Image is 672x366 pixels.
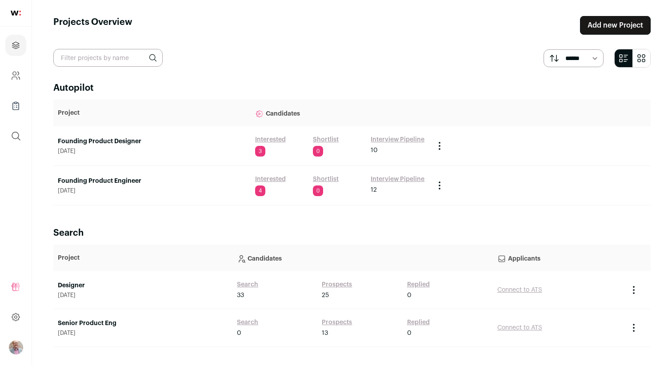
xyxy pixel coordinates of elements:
span: 10 [371,146,378,155]
span: 12 [371,185,377,194]
img: 190284-medium_jpg [9,340,23,354]
span: 4 [255,185,265,196]
button: Project Actions [434,141,445,151]
a: Interview Pipeline [371,175,424,184]
button: Open dropdown [9,340,23,354]
span: 25 [322,291,329,300]
p: Candidates [237,249,488,267]
span: 13 [322,329,328,338]
a: Prospects [322,318,352,327]
a: Replied [407,318,430,327]
span: 33 [237,291,244,300]
a: Interested [255,175,286,184]
button: Project Actions [628,322,639,333]
span: [DATE] [58,330,228,337]
a: Founding Product Designer [58,137,246,146]
a: Shortlist [313,135,339,144]
span: 0 [407,329,412,338]
p: Candidates [255,104,425,122]
p: Project [58,109,246,117]
button: Project Actions [434,180,445,191]
img: wellfound-shorthand-0d5821cbd27db2630d0214b213865d53afaa358527fdda9d0ea32b1df1b89c2c.svg [11,11,21,16]
h2: Search [53,227,651,239]
h1: Projects Overview [53,16,132,35]
a: Senior Product Eng [58,319,228,328]
a: Connect to ATS [497,287,542,293]
a: Interview Pipeline [371,135,424,144]
a: Company Lists [5,95,26,117]
a: Search [237,318,258,327]
button: Project Actions [628,285,639,295]
a: Add new Project [580,16,651,35]
span: 3 [255,146,265,157]
span: 0 [407,291,412,300]
span: [DATE] [58,148,246,155]
p: Project [58,253,228,262]
a: Shortlist [313,175,339,184]
a: Interested [255,135,286,144]
span: 0 [313,185,323,196]
a: Prospects [322,280,352,289]
h2: Autopilot [53,82,651,94]
a: Search [237,280,258,289]
span: [DATE] [58,292,228,299]
a: Projects [5,35,26,56]
a: Company and ATS Settings [5,65,26,86]
a: Designer [58,281,228,290]
a: Founding Product Engineer [58,177,246,185]
a: Replied [407,280,430,289]
span: 0 [313,146,323,157]
span: 0 [237,329,241,338]
a: Connect to ATS [497,325,542,331]
p: Applicants [497,249,620,267]
span: [DATE] [58,187,246,194]
input: Filter projects by name [53,49,163,67]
